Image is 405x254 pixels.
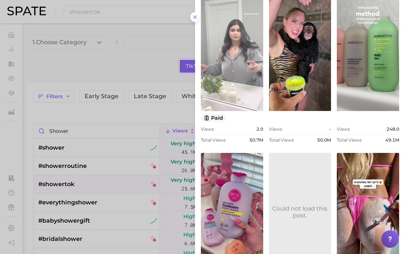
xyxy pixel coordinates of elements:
span: Views [337,126,350,132]
span: 2.0 [256,126,263,132]
span: Views [269,126,282,132]
button: paid [201,114,226,122]
div: Could not load this post. [269,205,331,219]
span: 50.7m [249,137,263,143]
span: 49.1m [385,137,399,143]
span: 50.0m [317,137,331,143]
span: Views [201,126,214,132]
span: - [329,126,331,132]
span: Total Views [337,137,362,143]
span: Total Views [201,137,226,143]
span: Total Views [269,137,294,143]
span: 248.0 [386,126,399,132]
